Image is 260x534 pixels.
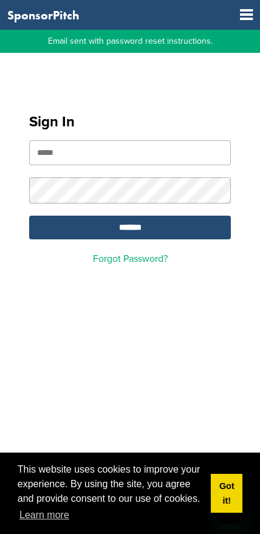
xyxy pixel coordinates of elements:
[211,474,242,513] a: dismiss cookie message
[18,506,71,524] a: learn more about cookies
[29,111,231,133] h1: Sign In
[211,485,250,524] iframe: Button to launch messaging window
[18,462,202,524] span: This website uses cookies to improve your experience. By using the site, you agree and provide co...
[93,253,168,265] a: Forgot Password?
[7,9,79,21] a: SponsorPitch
